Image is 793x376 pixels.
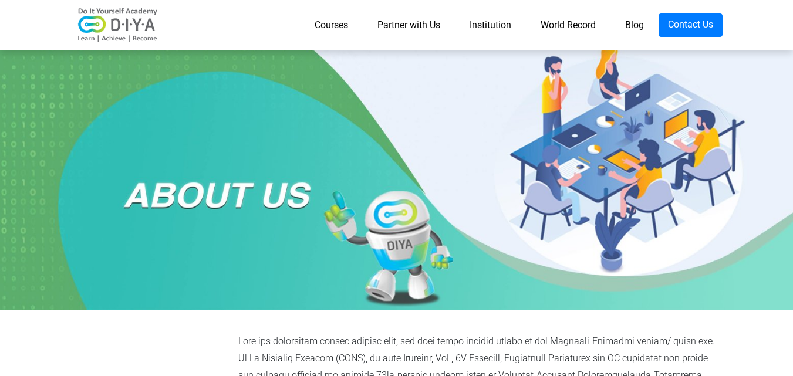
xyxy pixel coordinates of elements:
img: logo-v2.png [71,8,165,43]
a: Blog [610,13,659,37]
a: World Record [526,13,610,37]
a: Courses [300,13,363,37]
a: Institution [455,13,526,37]
a: Contact Us [659,13,723,37]
a: Partner with Us [363,13,455,37]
